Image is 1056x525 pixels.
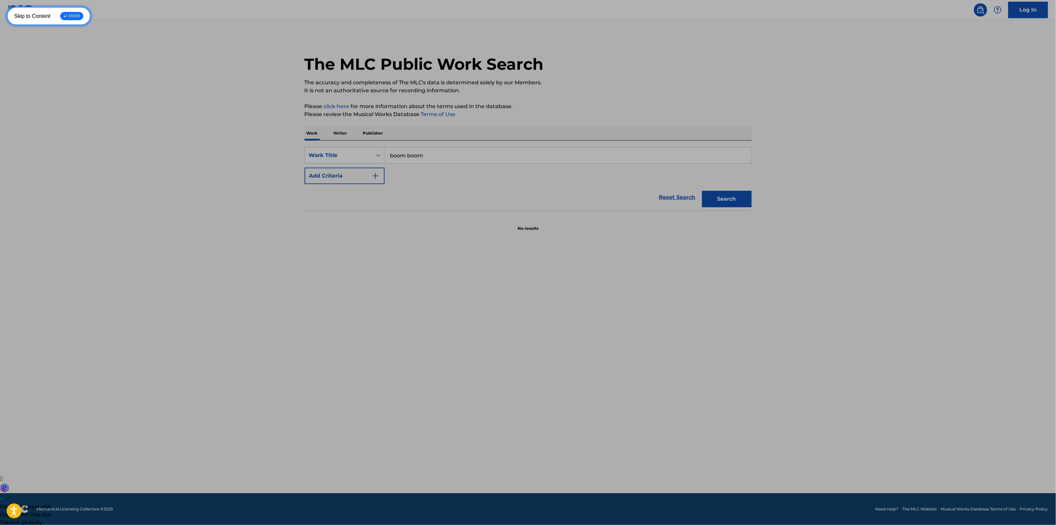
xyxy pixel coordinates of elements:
[974,3,987,17] a: Public Search
[994,6,1002,14] img: help
[371,172,379,180] img: 9d2ae6d4665cec9f34b9.svg
[305,126,320,140] p: Work
[518,218,538,231] p: No results
[305,147,752,211] form: Search Form
[1023,493,1056,525] iframe: Chat Widget
[1008,2,1048,18] a: Log In
[332,126,349,140] p: Writer
[305,110,752,118] p: Please review the Musical Works Database
[305,102,752,110] p: Please for more information about the terms used in the database.
[305,79,752,87] p: The accuracy and completeness of The MLC's data is determined solely by our Members.
[991,3,1004,17] div: Help
[702,191,752,207] button: Search
[309,151,368,159] div: Work Title
[656,190,699,205] a: Reset Search
[420,111,456,117] a: Terms of Use
[324,103,350,109] a: click here
[977,6,985,14] img: search
[361,126,385,140] p: Publisher
[305,168,385,184] button: Add Criteria
[305,54,544,74] h1: The MLC Public Work Search
[305,87,752,95] p: It is not an authoritative source for recording information.
[8,5,33,15] img: MLC Logo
